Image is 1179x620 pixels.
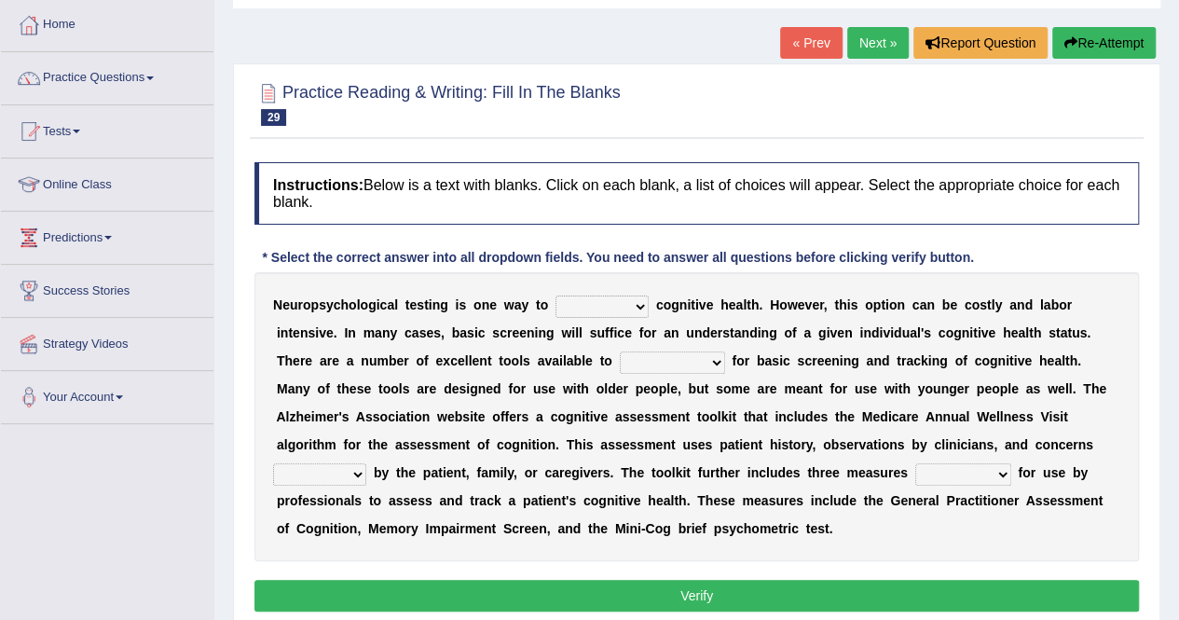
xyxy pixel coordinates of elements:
[969,325,973,340] b: i
[859,325,863,340] b: i
[1009,297,1017,312] b: a
[369,353,377,368] b: u
[741,325,749,340] b: n
[396,353,404,368] b: e
[394,297,398,312] b: l
[965,297,972,312] b: c
[319,325,326,340] b: v
[759,297,762,312] b: .
[624,325,632,340] b: e
[363,325,375,340] b: m
[710,325,718,340] b: e
[390,325,397,340] b: y
[1059,297,1067,312] b: o
[784,325,792,340] b: o
[500,325,507,340] b: c
[751,297,760,312] b: h
[357,297,361,312] b: l
[1067,297,1072,312] b: r
[489,297,497,312] b: e
[360,297,368,312] b: o
[424,353,429,368] b: f
[610,325,614,340] b: f
[883,325,890,340] b: v
[308,325,315,340] b: s
[567,353,574,368] b: a
[429,297,432,312] b: i
[617,325,624,340] b: c
[482,297,490,312] b: n
[865,297,873,312] b: o
[467,325,474,340] b: s
[901,353,906,368] b: r
[419,325,427,340] b: s
[919,297,926,312] b: a
[499,353,503,368] b: t
[702,325,710,340] b: d
[377,297,380,312] b: i
[695,297,699,312] b: i
[254,248,981,268] div: * Select the correct answer into all dropdown fields. You need to answer all questions before cli...
[1047,353,1054,368] b: e
[273,177,363,193] b: Instructions:
[764,353,772,368] b: a
[743,297,747,312] b: l
[387,297,394,312] b: a
[1010,325,1018,340] b: e
[643,325,651,340] b: o
[803,325,811,340] b: a
[769,325,777,340] b: g
[319,297,326,312] b: s
[694,325,703,340] b: n
[605,325,610,340] b: f
[519,325,527,340] b: e
[912,297,920,312] b: c
[873,353,882,368] b: n
[804,297,812,312] b: v
[527,325,535,340] b: n
[656,297,664,312] b: c
[479,353,487,368] b: n
[978,325,981,340] b: i
[792,325,797,340] b: f
[1024,353,1032,368] b: e
[1050,297,1059,312] b: b
[1062,353,1065,368] b: l
[297,297,302,312] b: r
[945,325,953,340] b: o
[327,353,332,368] b: r
[729,297,736,312] b: e
[1079,325,1087,340] b: s
[950,297,957,312] b: e
[973,325,978,340] b: t
[921,325,924,340] b: '
[375,325,382,340] b: a
[349,297,357,312] b: o
[749,325,758,340] b: d
[981,325,989,340] b: v
[980,297,987,312] b: s
[487,353,492,368] b: t
[546,325,555,340] b: g
[441,325,445,340] b: ,
[981,353,990,368] b: o
[303,297,311,312] b: o
[963,353,967,368] b: f
[770,297,779,312] b: H
[433,325,441,340] b: s
[315,325,319,340] b: i
[571,325,575,340] b: i
[503,353,512,368] b: o
[282,297,290,312] b: e
[834,297,839,312] b: t
[563,353,567,368] b: l
[613,325,617,340] b: i
[382,325,391,340] b: n
[879,325,883,340] b: i
[405,297,410,312] b: t
[664,325,671,340] b: a
[651,325,656,340] b: r
[561,325,571,340] b: w
[990,353,998,368] b: g
[300,353,305,368] b: r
